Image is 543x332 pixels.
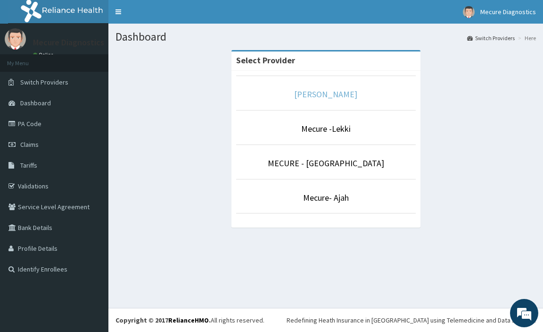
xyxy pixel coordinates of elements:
h1: Dashboard [115,31,536,43]
span: Dashboard [20,99,51,107]
span: Switch Providers [20,78,68,86]
a: Switch Providers [467,34,515,42]
strong: Select Provider [236,55,295,66]
img: d_794563401_company_1708531726252_794563401 [17,47,38,71]
a: Online [33,51,56,58]
span: Tariffs [20,161,37,170]
a: MECURE - [GEOGRAPHIC_DATA] [268,158,384,169]
span: Claims [20,140,39,149]
textarea: Type your message and hit 'Enter' [5,227,180,260]
img: User Image [5,28,26,50]
a: RelianceHMO [168,316,209,324]
span: Mecure Diagnostics [480,8,536,16]
strong: Copyright © 2017 . [115,316,211,324]
footer: All rights reserved. [108,308,543,332]
a: [PERSON_NAME] [294,89,357,100]
img: User Image [463,6,475,18]
span: We're online! [55,103,130,199]
a: Mecure- Ajah [303,192,349,203]
div: Redefining Heath Insurance in [GEOGRAPHIC_DATA] using Telemedicine and Data Science! [287,315,536,325]
p: Mecure Diagnostics [33,38,104,47]
a: Mecure -Lekki [301,123,351,134]
div: Chat with us now [49,53,158,65]
div: Minimize live chat window [155,5,177,27]
li: Here [516,34,536,42]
